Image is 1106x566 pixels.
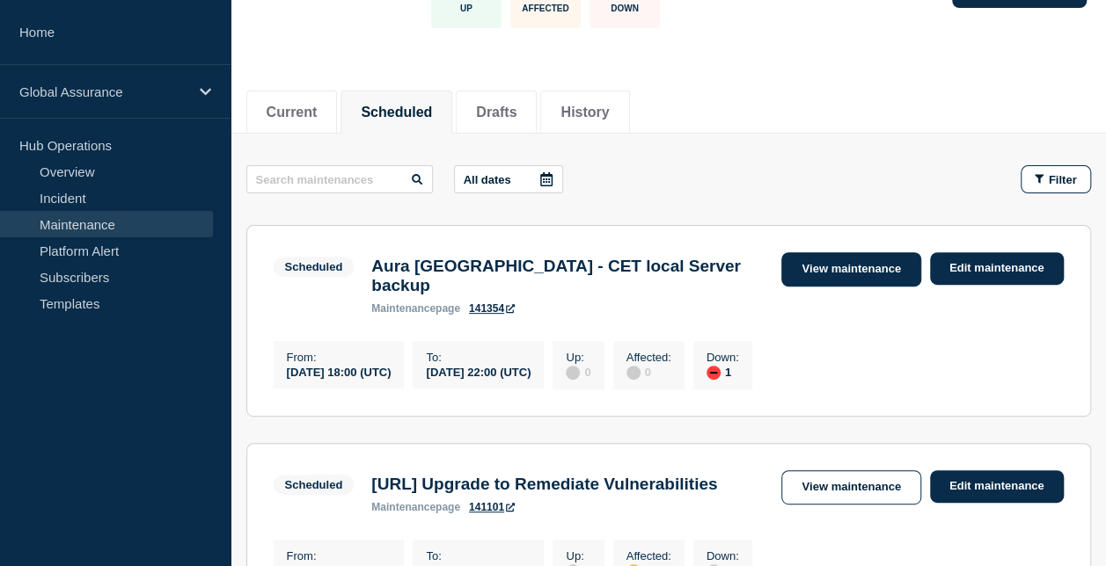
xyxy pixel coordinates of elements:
a: Edit maintenance [930,252,1064,285]
div: disabled [566,366,580,380]
p: Global Assurance [19,84,188,99]
p: Affected : [626,549,671,562]
a: 141101 [469,501,515,513]
span: maintenance [371,302,436,315]
div: down [707,366,721,380]
a: 141354 [469,302,515,315]
div: Scheduled [285,478,343,491]
p: To : [426,549,531,562]
div: Scheduled [285,260,343,273]
button: Scheduled [361,105,432,120]
p: To : [426,351,531,364]
button: History [560,105,609,120]
span: Filter [1049,173,1077,186]
h3: [URL] Upgrade to Remediate Vulnerabilities [371,475,717,494]
p: From : [287,549,392,562]
p: page [371,302,460,315]
div: [DATE] 22:00 (UTC) [426,364,531,379]
button: Filter [1021,165,1091,193]
div: disabled [626,366,641,380]
p: Up : [566,351,590,364]
p: Down : [707,351,739,364]
div: 1 [707,364,739,380]
button: Drafts [476,105,516,120]
a: View maintenance [781,252,920,287]
div: [DATE] 18:00 (UTC) [287,364,392,379]
a: Edit maintenance [930,470,1064,503]
div: 0 [566,364,590,380]
span: maintenance [371,501,436,513]
button: All dates [454,165,563,193]
a: View maintenance [781,470,920,504]
div: 0 [626,364,671,380]
input: Search maintenances [246,165,433,193]
p: All dates [464,173,511,186]
p: page [371,501,460,513]
p: Affected : [626,351,671,364]
h3: Aura [GEOGRAPHIC_DATA] - CET local Server backup [371,257,764,295]
p: Up : [566,549,590,562]
p: From : [287,351,392,364]
p: Down : [707,549,739,562]
button: Current [267,105,318,120]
